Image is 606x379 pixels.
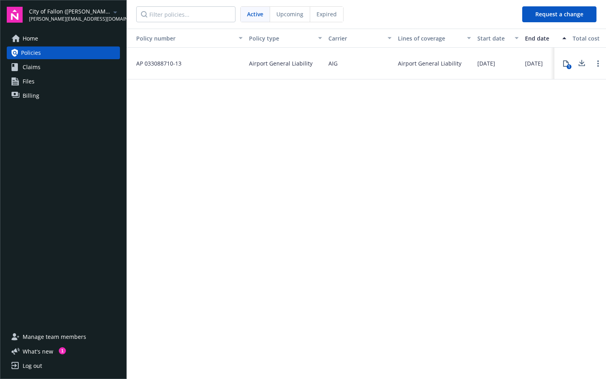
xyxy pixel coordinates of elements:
[21,46,41,59] span: Policies
[110,7,120,17] a: arrowDropDown
[328,59,338,68] span: AIG
[130,34,234,43] div: Toggle SortBy
[525,34,558,43] div: End date
[23,347,53,356] span: What ' s new
[249,34,313,43] div: Policy type
[246,29,325,48] button: Policy type
[136,6,235,22] input: Filter policies...
[130,34,234,43] div: Policy number
[247,10,263,18] span: Active
[7,347,66,356] button: What's new1
[130,59,181,68] span: AP 033088710-13
[7,46,120,59] a: Policies
[276,10,303,18] span: Upcoming
[593,59,603,68] a: Open options
[29,7,120,23] button: City of Fallon ([PERSON_NAME][GEOGRAPHIC_DATA])[PERSON_NAME][EMAIL_ADDRESS][DOMAIN_NAME]arrowDrop...
[477,59,495,68] span: [DATE]
[7,32,120,45] a: Home
[317,10,337,18] span: Expired
[398,34,462,43] div: Lines of coverage
[7,61,120,73] a: Claims
[59,347,66,354] div: 1
[558,56,574,72] button: 1
[522,6,596,22] button: Request a change
[7,89,120,102] a: Billing
[395,29,474,48] button: Lines of coverage
[477,34,510,43] div: Start date
[7,75,120,88] a: Files
[7,7,23,23] img: navigator-logo.svg
[23,89,39,102] span: Billing
[525,59,543,68] span: [DATE]
[29,15,110,23] span: [PERSON_NAME][EMAIL_ADDRESS][DOMAIN_NAME]
[325,29,395,48] button: Carrier
[23,331,86,343] span: Manage team members
[249,59,313,68] span: Airport General Liability
[7,331,120,343] a: Manage team members
[23,32,38,45] span: Home
[23,61,41,73] span: Claims
[522,29,569,48] button: End date
[328,34,383,43] div: Carrier
[567,64,571,69] div: 1
[23,75,35,88] span: Files
[23,360,42,372] div: Log out
[474,29,522,48] button: Start date
[398,59,461,68] div: Airport General Liability
[29,7,110,15] span: City of Fallon ([PERSON_NAME][GEOGRAPHIC_DATA])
